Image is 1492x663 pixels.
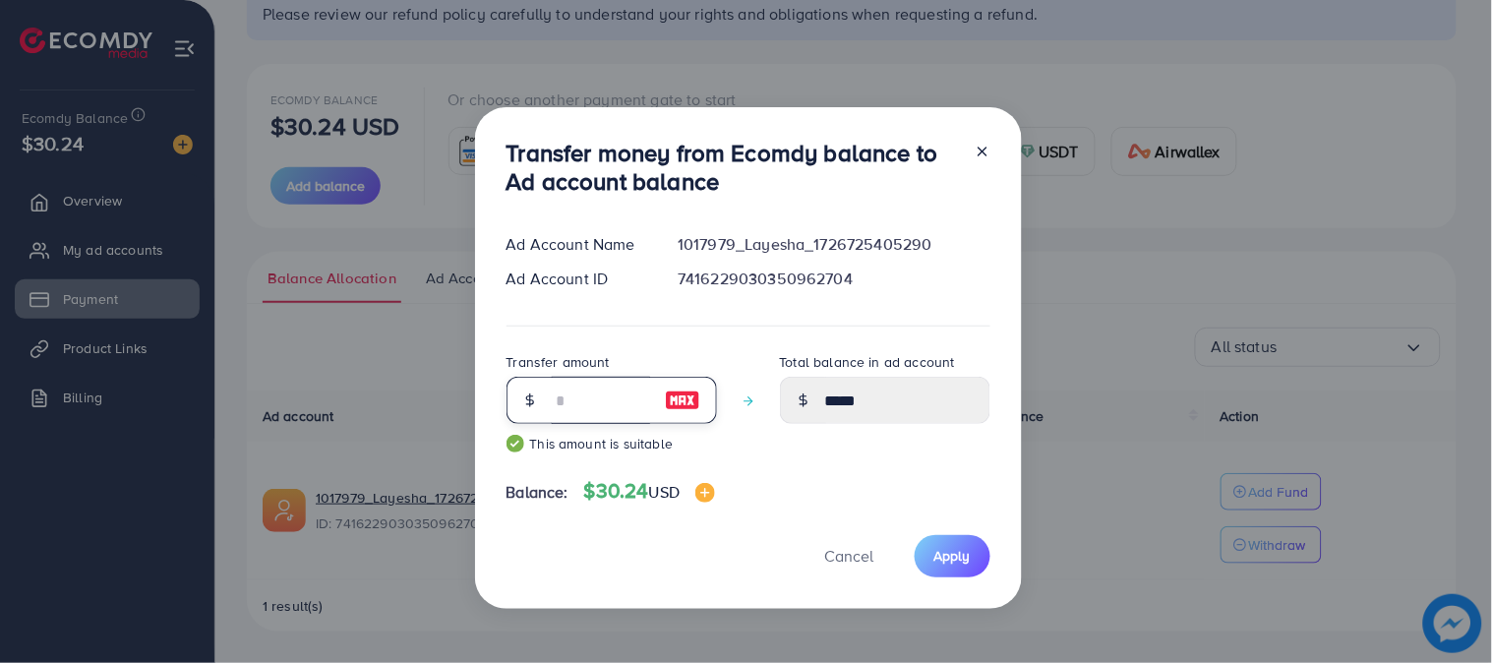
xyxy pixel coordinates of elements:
[507,352,610,372] label: Transfer amount
[780,352,955,372] label: Total balance in ad account
[801,535,899,577] button: Cancel
[491,268,663,290] div: Ad Account ID
[665,389,700,412] img: image
[507,139,959,196] h3: Transfer money from Ecomdy balance to Ad account balance
[491,233,663,256] div: Ad Account Name
[584,479,715,504] h4: $30.24
[662,233,1005,256] div: 1017979_Layesha_1726725405290
[915,535,990,577] button: Apply
[934,546,971,566] span: Apply
[507,435,524,452] img: guide
[662,268,1005,290] div: 7416229030350962704
[825,545,874,567] span: Cancel
[649,481,680,503] span: USD
[507,434,717,453] small: This amount is suitable
[695,483,715,503] img: image
[507,481,568,504] span: Balance:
